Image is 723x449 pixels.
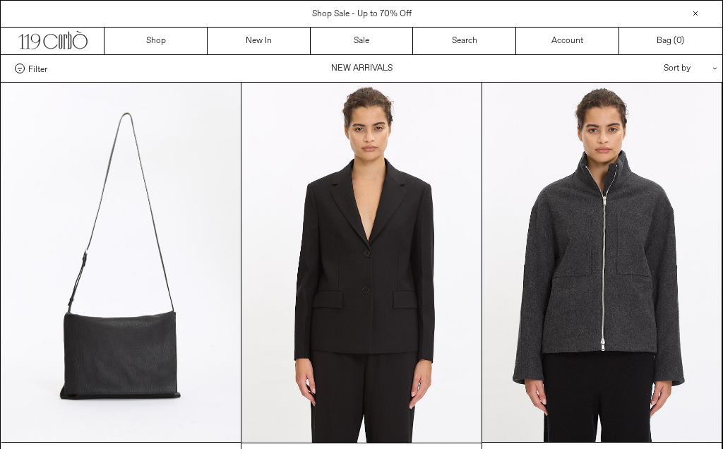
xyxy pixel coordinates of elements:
[241,83,482,443] img: Jil Sander Wool Canvas Blazer in black
[208,28,311,54] a: New In
[311,28,414,54] a: Sale
[581,55,708,82] div: Sort by
[1,83,241,442] img: The Row Nan Messenger Bag
[413,28,516,54] a: Search
[28,64,47,73] span: Filter
[312,8,412,20] a: Shop Sale - Up to 70% Off
[104,28,208,54] a: Shop
[676,35,684,47] span: )
[676,35,681,47] span: 0
[516,28,619,54] a: Account
[482,83,722,442] img: Jil Sander Felt Wool Padded Jacket in grey
[619,28,722,54] a: Bag ()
